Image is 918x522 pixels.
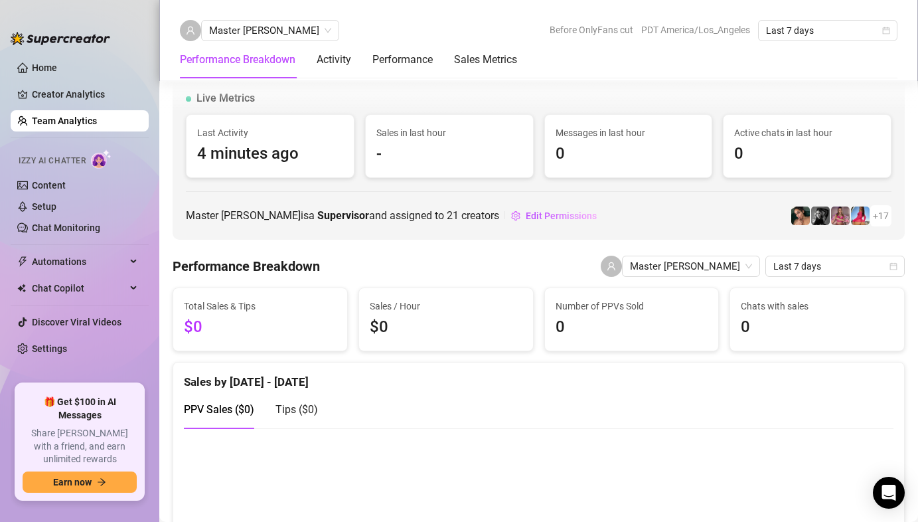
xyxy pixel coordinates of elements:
[32,201,56,212] a: Setup
[184,299,337,313] span: Total Sales & Tips
[184,403,254,416] span: PPV Sales ( $0 )
[556,126,702,140] span: Messages in last hour
[376,126,522,140] span: Sales in last hour
[630,256,752,276] span: Master Roshan
[32,317,121,327] a: Discover Viral Videos
[186,207,499,224] span: Master [PERSON_NAME] is a and assigned to creators
[741,299,893,313] span: Chats with sales
[32,251,126,272] span: Automations
[641,20,750,40] span: PDT America/Los_Angeles
[180,52,295,68] div: Performance Breakdown
[370,299,522,313] span: Sales / Hour
[873,477,905,509] div: Open Intercom Messenger
[607,262,616,271] span: user
[197,141,343,167] span: 4 minutes ago
[32,222,100,233] a: Chat Monitoring
[32,343,67,354] a: Settings
[889,262,897,270] span: calendar
[556,141,702,167] span: 0
[53,477,92,487] span: Earn now
[23,396,137,422] span: 🎁 Get $100 in AI Messages
[454,52,517,68] div: Sales Metrics
[734,126,880,140] span: Active chats in last hour
[882,27,890,35] span: calendar
[734,141,880,167] span: 0
[17,256,28,267] span: thunderbolt
[873,209,889,223] span: + 17
[184,315,337,340] span: $0
[447,209,459,222] span: 21
[186,26,195,35] span: user
[556,315,708,340] span: 0
[91,149,112,169] img: AI Chatter
[32,180,66,191] a: Content
[851,207,870,225] img: Maddie (VIP)
[23,427,137,466] span: Share [PERSON_NAME] with a friend, and earn unlimited rewards
[317,209,369,222] b: Supervisor
[275,403,318,416] span: Tips ( $0 )
[831,207,850,225] img: Tabby (VIP)
[17,284,26,293] img: Chat Copilot
[197,126,343,140] span: Last Activity
[32,84,138,105] a: Creator Analytics
[511,211,520,220] span: setting
[556,299,708,313] span: Number of PPVs Sold
[11,32,110,45] img: logo-BBDzfeDw.svg
[773,256,897,276] span: Last 7 days
[741,315,893,340] span: 0
[173,257,320,276] h4: Performance Breakdown
[376,141,522,167] span: -
[510,205,597,226] button: Edit Permissions
[372,52,433,68] div: Performance
[19,155,86,167] span: Izzy AI Chatter
[766,21,889,41] span: Last 7 days
[184,363,893,391] div: Sales by [DATE] - [DATE]
[196,90,255,106] span: Live Metrics
[550,20,633,40] span: Before OnlyFans cut
[791,207,810,225] img: Anita
[32,62,57,73] a: Home
[526,211,597,221] span: Edit Permissions
[32,116,97,126] a: Team Analytics
[811,207,830,225] img: Kennedy (VIP)
[23,472,137,493] button: Earn nowarrow-right
[370,315,522,340] span: $0
[97,478,106,487] span: arrow-right
[317,52,351,68] div: Activity
[209,21,331,41] span: Master Roshan
[32,278,126,299] span: Chat Copilot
